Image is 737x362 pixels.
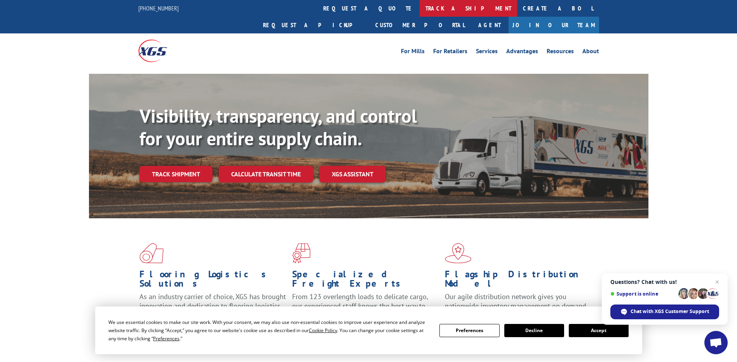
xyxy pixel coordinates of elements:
[257,17,369,33] a: Request a pickup
[219,166,313,183] a: Calculate transit time
[138,4,179,12] a: [PHONE_NUMBER]
[309,327,337,334] span: Cookie Policy
[108,318,430,343] div: We use essential cookies to make our site work. With your consent, we may also use non-essential ...
[139,104,417,150] b: Visibility, transparency, and control for your entire supply chain.
[139,292,286,320] span: As an industry carrier of choice, XGS has brought innovation and dedication to flooring logistics...
[504,324,564,337] button: Decline
[292,292,439,327] p: From 123 overlength loads to delicate cargo, our experienced staff knows the best way to move you...
[704,331,728,354] a: Open chat
[509,17,599,33] a: Join Our Team
[433,48,467,57] a: For Retailers
[139,243,164,263] img: xgs-icon-total-supply-chain-intelligence-red
[476,48,498,57] a: Services
[631,308,709,315] span: Chat with XGS Customer Support
[610,305,719,319] span: Chat with XGS Customer Support
[401,48,425,57] a: For Mills
[569,324,629,337] button: Accept
[95,306,642,354] div: Cookie Consent Prompt
[369,17,470,33] a: Customer Portal
[319,166,386,183] a: XGS ASSISTANT
[139,166,213,182] a: Track shipment
[610,279,719,285] span: Questions? Chat with us!
[610,291,676,297] span: Support is online
[445,270,592,292] h1: Flagship Distribution Model
[292,270,439,292] h1: Specialized Freight Experts
[470,17,509,33] a: Agent
[445,292,588,310] span: Our agile distribution network gives you nationwide inventory management on demand.
[292,243,310,263] img: xgs-icon-focused-on-flooring-red
[582,48,599,57] a: About
[445,243,472,263] img: xgs-icon-flagship-distribution-model-red
[153,335,179,342] span: Preferences
[506,48,538,57] a: Advantages
[547,48,574,57] a: Resources
[139,270,286,292] h1: Flooring Logistics Solutions
[439,324,499,337] button: Preferences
